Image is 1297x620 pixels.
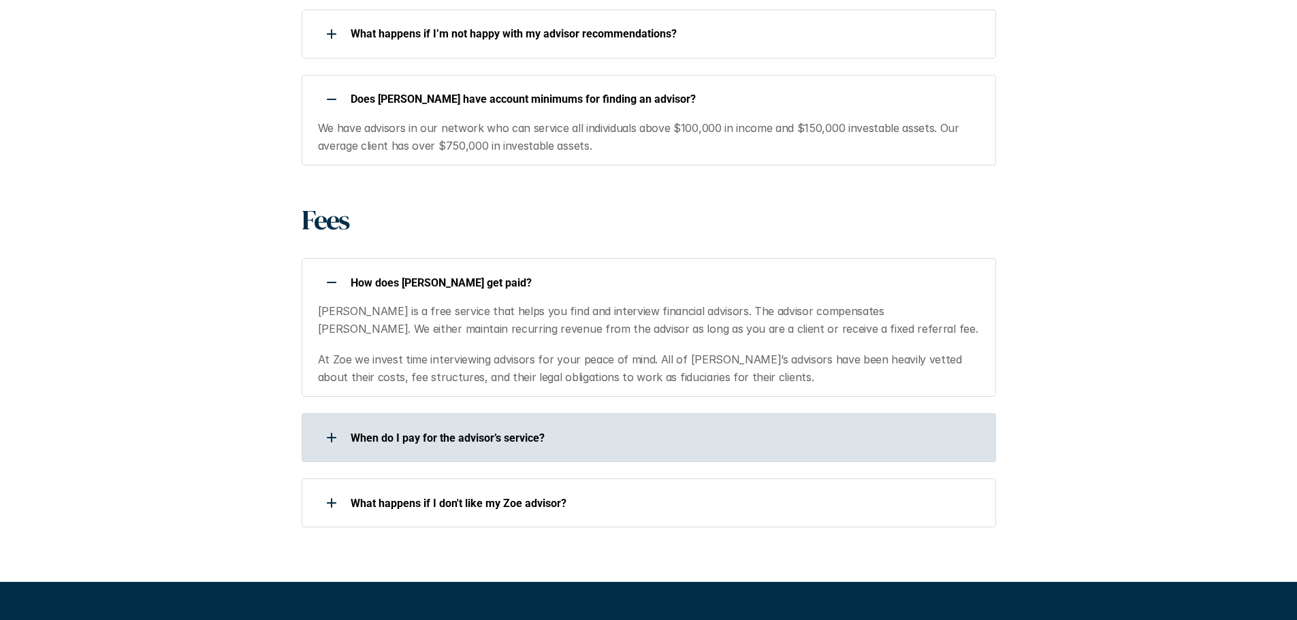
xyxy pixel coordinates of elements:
[318,120,979,154] p: We have advisors in our network who can service all individuals above $100,000 in income and $150...
[318,351,979,386] p: At Zoe we invest time interviewing advisors for your peace of mind. All of [PERSON_NAME]’s adviso...
[351,497,978,510] p: What happens if I don't like my Zoe advisor?
[351,276,978,289] p: How does [PERSON_NAME] get paid?
[302,203,349,236] h1: Fees
[351,27,978,40] p: What happens if I’m not happy with my advisor recommendations?
[318,303,979,338] p: [PERSON_NAME] is a free service that helps you find and interview financial advisors. The advisor...
[351,93,978,105] p: Does [PERSON_NAME] have account minimums for finding an advisor?
[351,431,978,444] p: When do I pay for the advisor’s service?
